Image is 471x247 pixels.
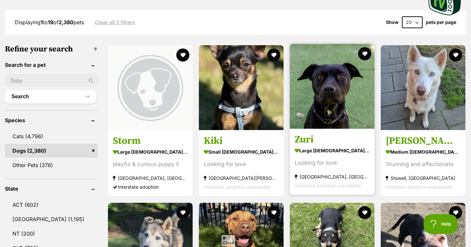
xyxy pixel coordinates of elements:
[358,47,371,60] button: favourite
[48,19,53,26] strong: 19
[424,214,458,234] iframe: Help Scout Beacon - Open
[204,135,279,147] h3: Kiki
[386,160,461,169] div: Stunning and affectionate
[113,147,188,157] strong: large [DEMOGRAPHIC_DATA] Dog
[267,206,280,219] button: favourite
[95,19,135,25] a: Clear all 2 filters
[295,134,370,146] h3: Zuri
[176,48,189,62] button: favourite
[5,198,97,212] a: ACT (602)
[59,19,74,26] strong: 2,380
[290,129,375,195] a: Zuri large [DEMOGRAPHIC_DATA] Dog Looking for love [GEOGRAPHIC_DATA], [GEOGRAPHIC_DATA] Interstat...
[221,235,235,246] span: Close
[113,174,188,183] strong: [GEOGRAPHIC_DATA], [GEOGRAPHIC_DATA]
[5,45,97,54] h3: Refine your search
[5,227,97,240] a: NT (200)
[41,19,43,26] strong: 1
[113,135,188,147] h3: Storm
[108,130,193,197] a: Storm large [DEMOGRAPHIC_DATA] Dog playful & curious puppy F [GEOGRAPHIC_DATA], [GEOGRAPHIC_DATA]...
[204,174,279,183] strong: [GEOGRAPHIC_DATA][PERSON_NAME], [GEOGRAPHIC_DATA]
[449,48,462,62] button: favourite
[5,212,97,226] a: [GEOGRAPHIC_DATA] (1,195)
[5,186,97,192] header: State
[5,117,97,123] header: Species
[199,45,284,130] img: Kiki - Chihuahua Dog
[204,184,270,190] span: Interstate adoption unavailable
[204,160,279,169] div: Looking for love
[386,135,461,147] h3: [PERSON_NAME]
[267,48,280,62] button: favourite
[5,144,97,158] a: Dogs (2,380)
[386,147,461,157] strong: medium [DEMOGRAPHIC_DATA] Dog
[381,130,465,197] a: [PERSON_NAME] medium [DEMOGRAPHIC_DATA] Dog Stunning and affectionate Stawell, [GEOGRAPHIC_DATA] ...
[5,158,97,172] a: Other Pets (376)
[358,206,371,219] button: favourite
[295,146,370,156] strong: large [DEMOGRAPHIC_DATA] Dog
[386,184,452,190] span: Interstate adoption unavailable
[381,45,465,130] img: Ashie - Siberian Husky Dog
[295,183,361,189] span: Interstate adoption unavailable
[113,183,188,192] div: Interstate adoption
[386,20,399,25] span: Show
[199,130,284,197] a: Kiki small [DEMOGRAPHIC_DATA] Dog Looking for love [GEOGRAPHIC_DATA][PERSON_NAME], [GEOGRAPHIC_DA...
[15,19,84,26] span: Displaying to of pets
[113,160,188,169] div: playful & curious puppy F
[5,62,97,68] header: Search for a pet
[5,74,97,87] input: Toby
[449,206,462,219] button: favourite
[295,159,370,168] div: Looking for love
[295,173,370,181] strong: [GEOGRAPHIC_DATA], [GEOGRAPHIC_DATA]
[386,174,461,183] strong: Stawell, [GEOGRAPHIC_DATA]
[290,44,375,129] img: Zuri - Staffordshire Terrier Dog
[426,20,456,25] label: pets per page
[5,90,96,103] button: Search
[176,206,189,219] button: favourite
[5,129,97,143] a: Cats (4,796)
[204,147,279,157] strong: small [DEMOGRAPHIC_DATA] Dog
